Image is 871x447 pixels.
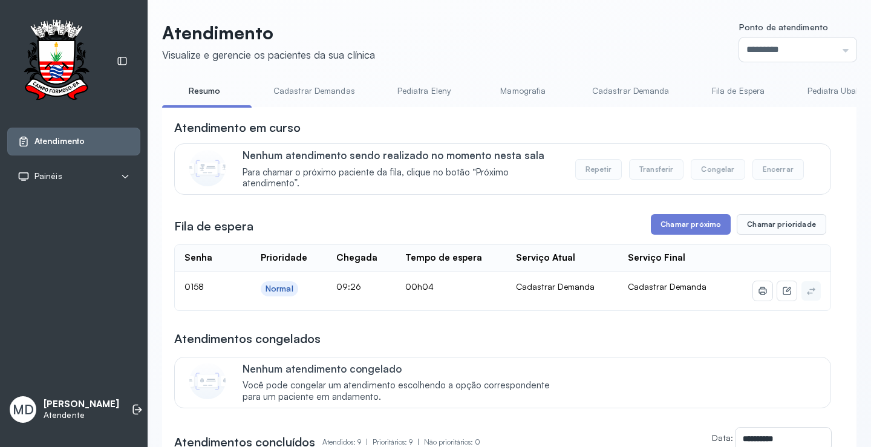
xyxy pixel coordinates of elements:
[752,159,804,180] button: Encerrar
[44,410,119,420] p: Atendente
[174,218,253,235] h3: Fila de espera
[243,167,563,190] span: Para chamar o próximo paciente da fila, clique no botão “Próximo atendimento”.
[336,281,361,292] span: 09:26
[628,252,685,264] div: Serviço Final
[243,362,563,375] p: Nenhum atendimento congelado
[651,214,731,235] button: Chamar próximo
[34,171,62,181] span: Painéis
[243,149,563,162] p: Nenhum atendimento sendo realizado no momento nesta sala
[405,281,434,292] span: 00h04
[629,159,684,180] button: Transferir
[712,432,733,443] label: Data:
[174,330,321,347] h3: Atendimentos congelados
[189,150,226,186] img: Imagem de CalloutCard
[366,437,368,446] span: |
[405,252,482,264] div: Tempo de espera
[516,252,575,264] div: Serviço Atual
[266,284,293,294] div: Normal
[417,437,419,446] span: |
[516,281,609,292] div: Cadastrar Demanda
[162,81,247,101] a: Resumo
[580,81,682,101] a: Cadastrar Demanda
[261,81,367,101] a: Cadastrar Demandas
[739,22,828,32] span: Ponto de atendimento
[691,159,745,180] button: Congelar
[18,135,130,148] a: Atendimento
[696,81,781,101] a: Fila de Espera
[44,399,119,410] p: [PERSON_NAME]
[243,380,563,403] span: Você pode congelar um atendimento escolhendo a opção correspondente para um paciente em andamento.
[184,252,212,264] div: Senha
[189,363,226,399] img: Imagem de CalloutCard
[162,48,375,61] div: Visualize e gerencie os pacientes da sua clínica
[336,252,377,264] div: Chegada
[261,252,307,264] div: Prioridade
[628,281,706,292] span: Cadastrar Demanda
[34,136,85,146] span: Atendimento
[481,81,566,101] a: Mamografia
[162,22,375,44] p: Atendimento
[184,281,204,292] span: 0158
[737,214,826,235] button: Chamar prioridade
[174,119,301,136] h3: Atendimento em curso
[382,81,466,101] a: Pediatra Eleny
[575,159,622,180] button: Repetir
[13,19,100,103] img: Logotipo do estabelecimento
